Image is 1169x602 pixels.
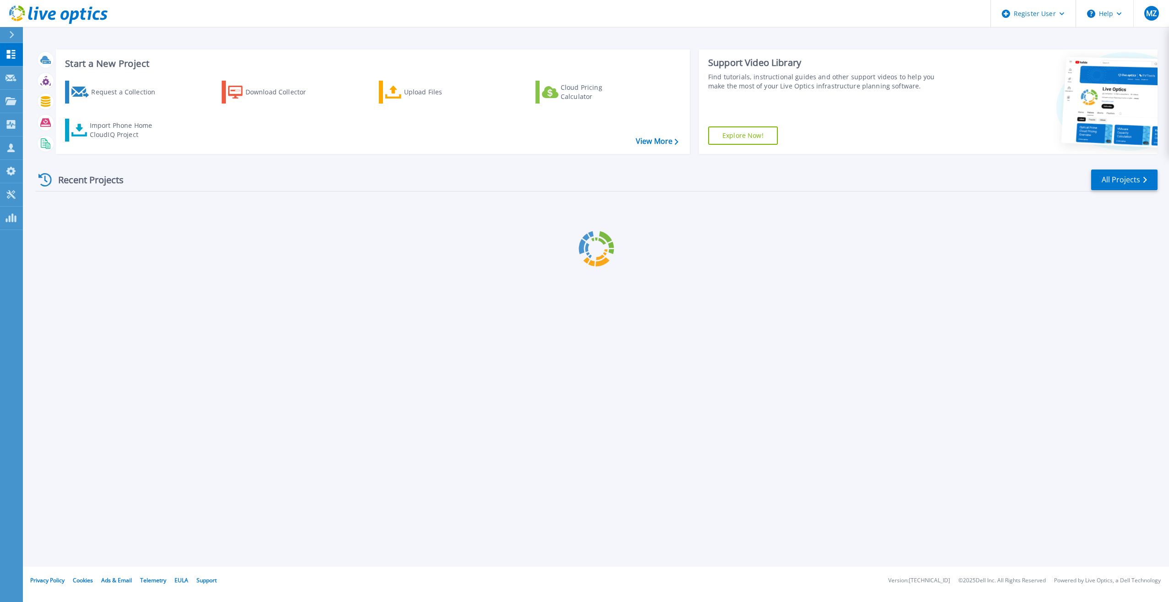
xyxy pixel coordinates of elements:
[1146,10,1157,17] span: MZ
[708,72,945,91] div: Find tutorials, instructional guides and other support videos to help you make the most of your L...
[708,126,778,145] a: Explore Now!
[140,576,166,584] a: Telemetry
[1054,578,1161,584] li: Powered by Live Optics, a Dell Technology
[561,83,634,101] div: Cloud Pricing Calculator
[197,576,217,584] a: Support
[636,137,678,146] a: View More
[404,83,477,101] div: Upload Files
[73,576,93,584] a: Cookies
[175,576,188,584] a: EULA
[246,83,319,101] div: Download Collector
[379,81,481,104] a: Upload Files
[30,576,65,584] a: Privacy Policy
[708,57,945,69] div: Support Video Library
[90,121,161,139] div: Import Phone Home CloudIQ Project
[958,578,1046,584] li: © 2025 Dell Inc. All Rights Reserved
[535,81,638,104] a: Cloud Pricing Calculator
[1091,170,1158,190] a: All Projects
[91,83,164,101] div: Request a Collection
[65,59,678,69] h3: Start a New Project
[888,578,950,584] li: Version: [TECHNICAL_ID]
[65,81,167,104] a: Request a Collection
[35,169,136,191] div: Recent Projects
[101,576,132,584] a: Ads & Email
[222,81,324,104] a: Download Collector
